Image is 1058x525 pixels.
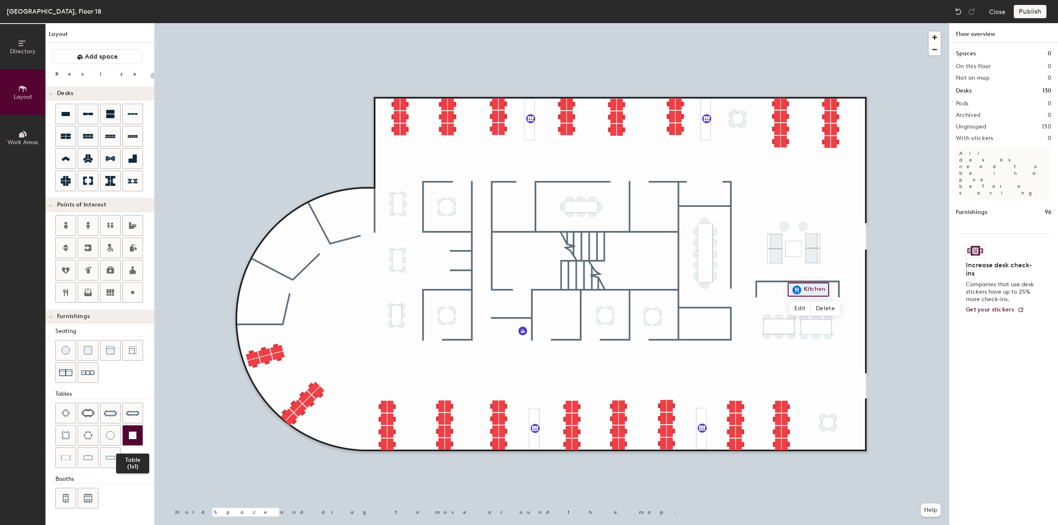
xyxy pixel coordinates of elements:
span: Edit [789,302,811,316]
button: Four seat table [55,403,76,423]
img: Four seat round table [62,431,70,439]
span: Get your stickers [966,306,1014,313]
button: Close [989,5,1006,18]
img: Table (1x1) [129,431,137,439]
button: Table (1x3) [78,447,98,468]
h2: Archived [956,112,980,119]
img: Couch (middle) [106,346,114,354]
button: Ten seat table [122,403,143,423]
div: Booths [55,475,154,484]
button: Help [921,504,941,517]
img: Table (round) [106,431,114,439]
button: Couch (middle) [100,340,121,361]
span: Desks [57,90,73,97]
span: Work Areas [7,139,38,146]
h2: Pods [956,100,968,107]
span: Points of Interest [57,202,106,208]
button: Four seat booth [55,488,76,508]
a: Get your stickers [966,306,1024,314]
button: Six seat table [78,403,98,423]
img: Undo [954,7,963,16]
h2: 0 [1048,135,1051,142]
h2: 0 [1048,100,1051,107]
img: Six seat booth [84,494,92,502]
button: Table (round) [100,425,121,446]
h4: Increase desk check-ins [966,261,1037,278]
h1: Floor overview [949,23,1058,43]
img: Eight seat table [104,406,117,420]
button: Four seat round table [55,425,76,446]
p: Companies that use desk stickers have up to 25% more check-ins. [966,281,1037,303]
span: Furnishings [57,313,90,320]
button: Table (1x2) [55,447,76,468]
h1: 130 [1042,86,1051,95]
button: Stool [55,340,76,361]
h2: 0 [1048,112,1051,119]
h2: 0 [1048,75,1051,81]
span: Layout [14,93,32,100]
div: Seating [55,327,154,336]
img: Stool [62,346,70,354]
img: Redo [967,7,976,16]
p: All desks need to be in a pod before saving [956,147,1051,200]
h1: 96 [1045,208,1051,217]
img: Table (1x2) [61,454,70,462]
h2: On this floor [956,63,991,70]
button: Cushion [78,340,98,361]
h2: Not on map [956,75,989,81]
img: Ten seat table [126,406,139,420]
h2: 0 [1048,63,1051,70]
button: Table (1x1)Table (1x1) [122,425,143,446]
span: Directory [10,48,36,55]
h1: Desks [956,86,972,95]
button: Six seat booth [78,488,98,508]
img: Six seat round table [83,431,93,439]
img: Couch (corner) [129,346,137,354]
h1: Furnishings [956,208,987,217]
h2: Ungrouped [956,124,987,130]
button: Six seat round table [78,425,98,446]
button: Add space [52,49,142,64]
h2: With stickers [956,135,994,142]
img: Couch (x2) [59,366,72,379]
img: Table (1x4) [106,454,115,462]
div: Resize [55,71,147,77]
h1: 0 [1048,49,1051,58]
button: Table (1x4) [100,447,121,468]
img: Four seat table [62,409,70,417]
button: Couch (corner) [122,340,143,361]
img: Six seat table [81,409,95,417]
button: Couch (x2) [55,362,76,383]
img: Cushion [84,346,92,354]
img: Sticker logo [966,244,985,258]
div: Tables [55,390,154,399]
h1: Layout [45,30,154,43]
img: Table (1x3) [83,454,93,462]
button: Eight seat table [100,403,121,423]
button: Couch (x3) [78,362,98,383]
h2: 130 [1042,124,1051,130]
h1: Spaces [956,49,976,58]
img: Couch (x3) [81,366,95,379]
div: [GEOGRAPHIC_DATA], Floor 18 [7,6,101,17]
img: Four seat booth [62,494,69,502]
span: Delete [811,302,840,316]
span: Add space [85,52,118,61]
